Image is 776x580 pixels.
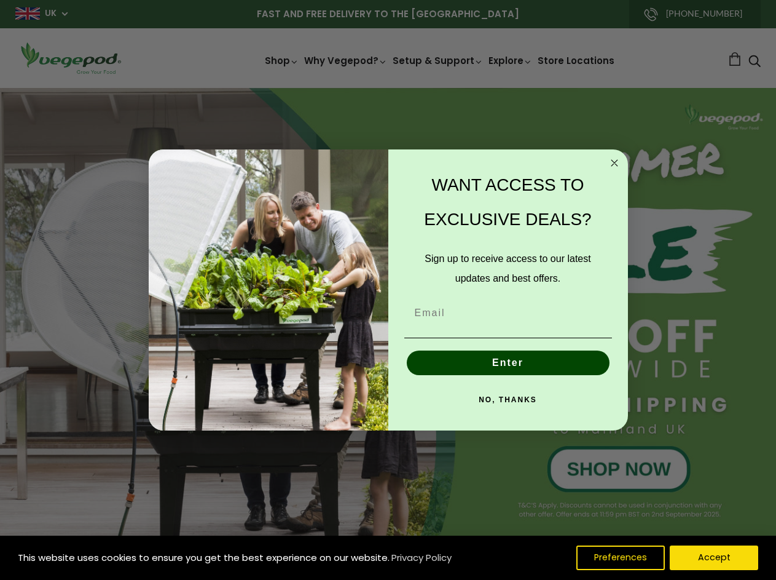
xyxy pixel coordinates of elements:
img: e9d03583-1bb1-490f-ad29-36751b3212ff.jpeg [149,149,388,431]
span: Sign up to receive access to our latest updates and best offers. [425,253,590,284]
a: Privacy Policy (opens in a new tab) [390,547,453,569]
button: NO, THANKS [404,387,612,412]
img: underline [404,338,612,338]
input: Email [404,301,612,325]
span: This website uses cookies to ensure you get the best experience on our website. [18,551,390,564]
button: Preferences [576,546,665,570]
button: Accept [670,546,758,570]
button: Enter [407,351,609,375]
span: WANT ACCESS TO EXCLUSIVE DEALS? [424,175,591,229]
button: Close dialog [607,156,622,170]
